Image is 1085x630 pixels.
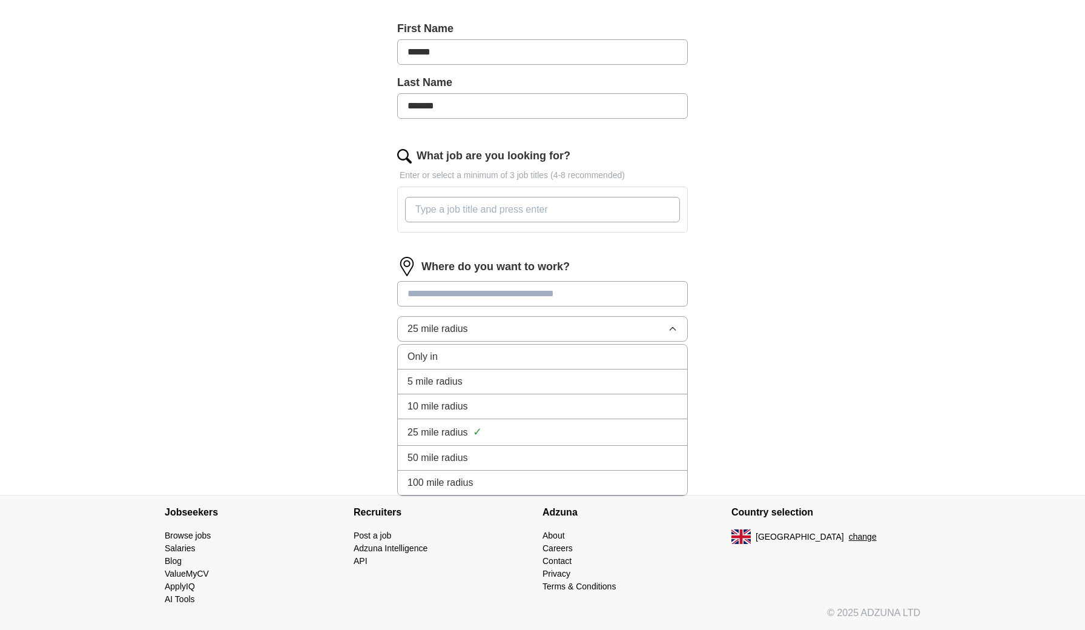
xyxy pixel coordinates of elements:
a: Contact [542,556,572,566]
label: What job are you looking for? [417,148,570,164]
img: search.png [397,149,412,164]
h4: Country selection [731,496,920,529]
span: ✓ [473,424,482,440]
button: change [849,531,877,543]
span: Only in [407,350,438,364]
a: Browse jobs [165,531,211,540]
span: 100 mile radius [407,476,473,490]
span: [GEOGRAPHIC_DATA] [756,531,844,543]
a: API [354,556,368,566]
img: location.png [397,257,417,276]
a: Terms & Conditions [542,582,616,591]
a: ValueMyCV [165,569,209,579]
label: Last Name [397,75,688,91]
a: Adzuna Intelligence [354,543,427,553]
span: 50 mile radius [407,451,468,465]
a: ApplyIQ [165,582,195,591]
a: Privacy [542,569,570,579]
a: About [542,531,565,540]
a: Careers [542,543,573,553]
img: UK flag [731,529,751,544]
a: AI Tools [165,594,195,604]
span: 25 mile radius [407,425,468,440]
span: 5 mile radius [407,374,463,389]
label: First Name [397,21,688,37]
label: Where do you want to work? [421,259,570,275]
div: © 2025 ADZUNA LTD [155,606,930,630]
span: 25 mile radius [407,322,468,336]
button: 25 mile radius [397,316,688,342]
a: Blog [165,556,182,566]
p: Enter or select a minimum of 3 job titles (4-8 recommended) [397,169,688,182]
a: Salaries [165,543,196,553]
a: Post a job [354,531,391,540]
span: 10 mile radius [407,399,468,414]
input: Type a job title and press enter [405,197,680,222]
